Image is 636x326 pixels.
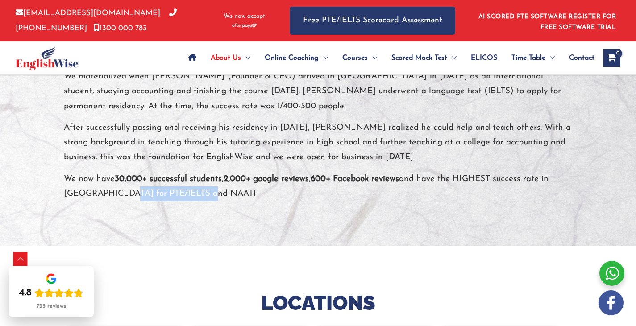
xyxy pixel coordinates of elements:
[16,9,160,17] a: [EMAIL_ADDRESS][DOMAIN_NAME]
[94,25,147,32] a: 1300 000 783
[471,42,497,74] span: ELICOS
[241,42,250,74] span: Menu Toggle
[232,23,257,28] img: Afterpay-Logo
[335,42,384,74] a: CoursesMenu Toggle
[562,42,594,74] a: Contact
[19,287,32,299] div: 4.8
[181,42,594,74] nav: Site Navigation: Main Menu
[545,42,555,74] span: Menu Toggle
[64,69,573,114] p: We materialized when [PERSON_NAME] (Founder & CEO) arrived in [GEOGRAPHIC_DATA] in [DATE] as an i...
[115,175,222,183] strong: 30,000+ successful students
[64,172,573,202] p: We now have , , and have the HIGHEST success rate in [GEOGRAPHIC_DATA] for PTE/IELTS and NAATI
[290,7,455,35] a: Free PTE/IELTS Scorecard Assessment
[511,42,545,74] span: Time Table
[211,42,241,74] span: About Us
[37,303,66,310] div: 723 reviews
[603,49,620,67] a: View Shopping Cart, empty
[599,290,624,315] img: white-facebook.png
[368,42,377,74] span: Menu Toggle
[319,42,328,74] span: Menu Toggle
[504,42,562,74] a: Time TableMenu Toggle
[342,42,368,74] span: Courses
[384,42,464,74] a: Scored Mock TestMenu Toggle
[19,287,83,299] div: Rating: 4.8 out of 5
[311,175,399,183] strong: 600+ Facebook reviews
[265,42,319,74] span: Online Coaching
[261,291,375,315] strong: LOCATIONS
[204,42,258,74] a: About UsMenu Toggle
[258,42,335,74] a: Online CoachingMenu Toggle
[64,120,573,165] p: After successfully passing and receiving his residency in [DATE], [PERSON_NAME] realized he could...
[224,175,309,183] strong: 2,000+ google reviews
[473,6,620,35] aside: Header Widget 1
[569,42,594,74] span: Contact
[16,46,79,70] img: cropped-ew-logo
[478,13,616,31] a: AI SCORED PTE SOFTWARE REGISTER FOR FREE SOFTWARE TRIAL
[391,42,447,74] span: Scored Mock Test
[464,42,504,74] a: ELICOS
[224,12,265,21] span: We now accept
[16,9,177,32] a: [PHONE_NUMBER]
[447,42,457,74] span: Menu Toggle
